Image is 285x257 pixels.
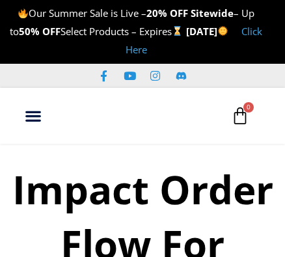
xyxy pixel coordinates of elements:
[126,25,262,56] a: Click Here
[243,102,254,113] span: 0
[211,97,269,135] a: 0
[191,7,234,20] strong: Sitewide
[10,7,254,38] span: Our Summer Sale is Live – – Up to Select Products – Expires
[172,26,182,36] img: ⌛
[218,26,228,36] img: 🌞
[87,96,204,136] img: LogoAI | Affordable Indicators – NinjaTrader
[186,25,228,38] strong: [DATE]
[146,7,188,20] strong: 20% OFF
[21,103,46,129] div: Menu Toggle
[18,8,28,18] img: 🔥
[19,25,61,38] strong: 50% OFF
